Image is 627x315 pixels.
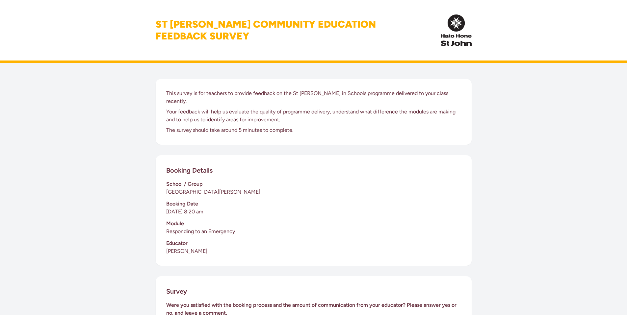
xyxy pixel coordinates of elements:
[156,18,376,42] h1: St [PERSON_NAME] Community Education Feedback Survey
[166,180,461,188] h3: School / Group
[166,287,187,296] h2: Survey
[166,208,461,216] p: [DATE] 8:20 am
[166,200,461,208] h3: Booking Date
[166,108,461,124] p: Your feedback will help us evaluate the quality of programme delivery, understand what difference...
[166,188,461,196] p: [GEOGRAPHIC_DATA][PERSON_NAME]
[441,14,471,46] img: InPulse
[166,220,461,228] h3: Module
[166,247,461,255] p: [PERSON_NAME]
[166,126,461,134] p: The survey should take around 5 minutes to complete.
[166,166,213,175] h2: Booking Details
[166,89,461,105] p: This survey is for teachers to provide feedback on the St [PERSON_NAME] in Schools programme deli...
[166,239,461,247] h3: Educator
[166,228,461,235] p: Responding to an Emergency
